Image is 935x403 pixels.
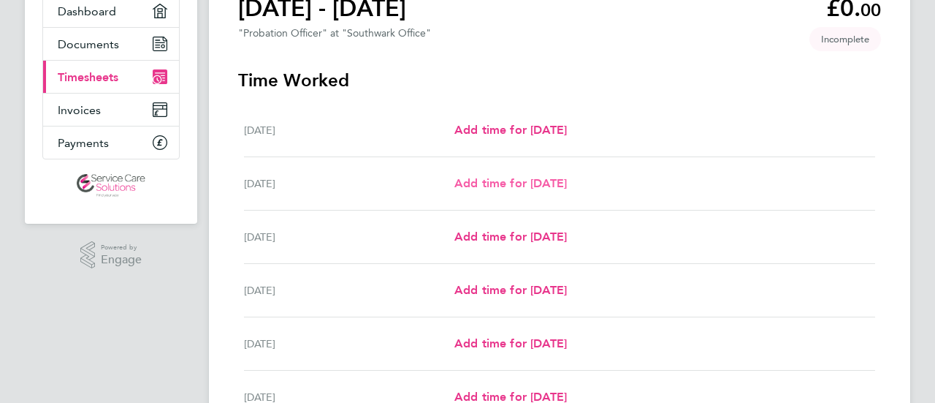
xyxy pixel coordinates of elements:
a: Documents [43,28,179,60]
div: [DATE] [244,335,454,353]
span: Payments [58,136,109,150]
h3: Time Worked [238,69,881,92]
span: This timesheet is Incomplete. [809,27,881,51]
span: Add time for [DATE] [454,123,567,137]
a: Add time for [DATE] [454,335,567,353]
span: Powered by [101,241,142,254]
a: Timesheets [43,61,179,93]
div: [DATE] [244,282,454,299]
span: Dashboard [58,4,116,18]
a: Invoices [43,94,179,126]
a: Go to home page [42,174,180,197]
span: Engage [101,254,142,266]
span: Documents [58,37,119,51]
a: Add time for [DATE] [454,282,567,299]
div: "Probation Officer" at "Southwark Office" [238,27,431,39]
span: Invoices [58,103,101,117]
a: Payments [43,127,179,159]
div: [DATE] [244,121,454,139]
a: Add time for [DATE] [454,121,567,139]
span: Add time for [DATE] [454,283,567,297]
div: [DATE] [244,175,454,192]
span: Add time for [DATE] [454,336,567,350]
a: Powered byEngage [80,241,142,269]
div: [DATE] [244,228,454,246]
span: Add time for [DATE] [454,230,567,244]
a: Add time for [DATE] [454,175,567,192]
span: Timesheets [58,70,118,84]
span: Add time for [DATE] [454,176,567,190]
a: Add time for [DATE] [454,228,567,246]
img: servicecare-logo-retina.png [77,174,145,197]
